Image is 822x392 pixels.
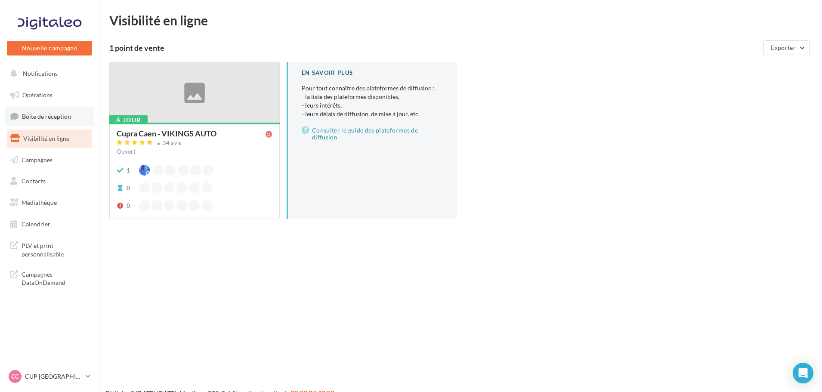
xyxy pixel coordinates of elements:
span: Calendrier [22,220,50,228]
div: À jour [109,115,148,125]
div: 34 avis [163,140,182,146]
p: Pour tout connaître des plateformes de diffusion : [302,84,443,118]
button: Exporter [763,40,810,55]
span: Opérations [22,91,53,99]
span: CC [11,372,19,381]
div: En savoir plus [302,69,443,77]
a: Campagnes DataOnDemand [5,265,94,290]
a: Boîte de réception [5,107,94,126]
span: Médiathèque [22,199,57,206]
a: PLV et print personnalisable [5,236,94,262]
a: CC CUP [GEOGRAPHIC_DATA] [7,368,92,385]
span: Ouvert [117,148,136,155]
a: Calendrier [5,215,94,233]
div: Open Intercom Messenger [793,363,813,383]
p: CUP [GEOGRAPHIC_DATA] [25,372,82,381]
div: Cupra Caen - VIKINGS AUTO [117,130,216,137]
div: 1 [127,166,130,175]
a: Consulter le guide des plateformes de diffusion [302,125,443,142]
a: Visibilité en ligne [5,130,94,148]
a: 34 avis [117,139,272,149]
span: Campagnes DataOnDemand [22,269,89,287]
div: 0 [127,184,130,192]
li: - la liste des plateformes disponibles, [302,93,443,101]
div: 0 [127,201,130,210]
div: 1 point de vente [109,44,760,52]
span: Visibilité en ligne [23,135,69,142]
a: Opérations [5,86,94,104]
li: - leurs délais de diffusion, de mise à jour, etc. [302,110,443,118]
span: Campagnes [22,156,53,163]
button: Nouvelle campagne [7,41,92,56]
button: Notifications [5,65,90,83]
span: Boîte de réception [22,113,71,120]
a: Campagnes [5,151,94,169]
span: PLV et print personnalisable [22,240,89,258]
div: Visibilité en ligne [109,14,812,27]
a: Médiathèque [5,194,94,212]
li: - leurs intérêts, [302,101,443,110]
a: Contacts [5,172,94,190]
span: Exporter [771,44,796,51]
span: Contacts [22,177,46,185]
span: Notifications [23,70,58,77]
